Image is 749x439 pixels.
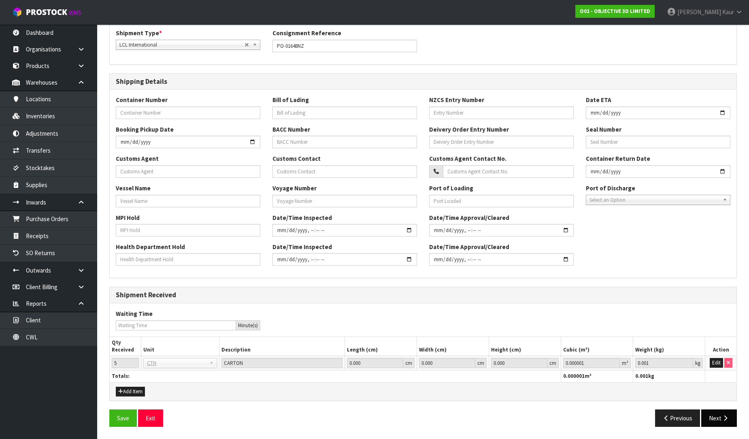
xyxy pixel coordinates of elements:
input: Waiting Time [116,320,236,330]
input: Seal Number [586,136,730,148]
label: Vessel Name [116,184,151,192]
label: Customs Contact [272,154,321,163]
th: kg [633,371,705,382]
label: Date/Time Inspected [272,213,332,222]
label: NZCS Entry Number [429,96,484,104]
button: Edit [710,358,723,368]
label: Booking Pickup Date [116,125,174,134]
input: Customs Contact [272,165,417,178]
input: Container Return Date [586,165,730,178]
input: Customs Agent Contact No. [443,165,574,178]
input: Qty Received [112,358,139,368]
button: Add Item [116,387,145,396]
label: Shipment Type [116,29,162,37]
label: Date/Time Approval/Cleared [429,213,509,222]
span: 0.000001 [563,373,585,379]
div: Minute(s) [236,320,260,330]
button: Next [701,409,737,427]
label: Health Department Hold [116,243,185,251]
div: m³ [620,358,631,368]
label: Customs Agent [116,154,159,163]
input: Weight [635,358,693,368]
img: cube-alt.png [12,7,22,17]
h3: Shipping Details [116,78,730,85]
input: Container Number [116,107,260,119]
input: Health Department Hold [116,253,260,266]
th: Weight (kg) [633,337,705,356]
button: Previous [655,409,700,427]
label: Container Return Date [586,154,650,163]
button: Exit [138,409,163,427]
th: Height (cm) [489,337,561,356]
input: Date/Time Inspected [272,224,417,237]
th: Unit [141,337,219,356]
th: m³ [561,371,633,382]
input: Port Loaded [429,195,574,207]
label: MPI Hold [116,213,140,222]
input: Width [419,358,475,368]
label: Consignment Reference [272,29,341,37]
input: Height [491,358,547,368]
th: Width (cm) [417,337,489,356]
input: Date/Time Inspected [429,253,574,266]
input: Vessel Name [116,195,260,207]
input: Bill of Lading [272,107,417,119]
th: Totals: [110,371,561,382]
input: Customs Agent [116,165,260,178]
span: ProStock [26,7,67,17]
label: Date/Time Inspected [272,243,332,251]
label: Seal Number [586,125,621,134]
span: Shipping Details [109,0,737,433]
button: Save [109,409,137,427]
th: Length (cm) [345,337,417,356]
label: Customs Agent Contact No. [429,154,506,163]
span: LCL International [119,40,245,50]
input: BACC Number [272,136,417,148]
input: Deivery Order Entry Number [429,136,574,148]
a: O02 - OBJECTIVE 3D LIMITED [575,5,655,18]
th: Action [705,337,736,356]
input: Description [221,358,343,368]
span: Kaur [722,8,734,16]
label: Date/Time Approval/Cleared [429,243,509,251]
input: Consignment Reference [272,40,417,52]
small: WMS [69,9,81,17]
span: 0.001 [635,373,648,379]
input: Date/Time Inspected [272,253,417,266]
label: Waiting Time [116,309,153,318]
label: Container Number [116,96,168,104]
label: Port of Discharge [586,184,635,192]
div: cm [547,358,559,368]
h3: Shipment Received [116,291,730,299]
span: CTN [147,358,206,368]
label: Bill of Lading [272,96,309,104]
span: Select an Option [589,195,719,205]
input: Voyage Number [272,195,417,207]
div: cm [403,358,415,368]
input: Cubic [563,358,620,368]
input: Date/Time Inspected [429,224,574,237]
input: Cont. Bookin Date [116,136,260,148]
label: Port of Loading [429,184,473,192]
input: MPI Hold [116,224,260,237]
th: Cubic (m³) [561,337,633,356]
span: [PERSON_NAME] [677,8,721,16]
th: Qty Received [110,337,141,356]
label: Date ETA [586,96,611,104]
strong: O02 - OBJECTIVE 3D LIMITED [580,8,650,15]
label: BACC Number [272,125,310,134]
div: kg [693,358,703,368]
div: cm [475,358,487,368]
input: Entry Number [429,107,574,119]
input: Length [347,358,403,368]
label: Deivery Order Entry Number [429,125,509,134]
th: Description [219,337,345,356]
label: Voyage Number [272,184,317,192]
